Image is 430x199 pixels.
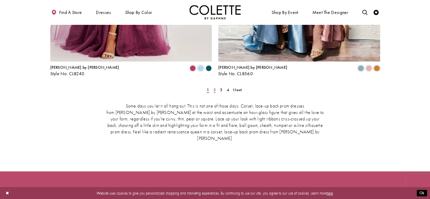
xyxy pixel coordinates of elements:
[212,86,217,94] a: Page 2
[219,86,224,94] a: Page 3
[50,65,119,76] div: Colette by Daphne Style No. CL8240
[94,5,112,19] span: Dresses
[207,87,209,93] span: 1
[232,86,243,94] a: Next Page
[225,86,230,94] a: Page 4
[189,5,241,19] img: Colette by Daphne
[206,65,212,71] i: Spruce
[189,5,241,19] a: Visit Home Page
[417,190,427,196] button: Submit Dialog
[220,87,222,93] span: 3
[218,65,287,70] span: [PERSON_NAME] by [PERSON_NAME]
[366,65,372,71] i: Dusty Pink
[96,10,111,15] span: Dresses
[50,5,83,19] a: Find a store
[50,65,119,70] span: [PERSON_NAME] by [PERSON_NAME]
[105,103,324,142] p: Some days you let it all hang out. This is not one of those days. Corset, lace-up back prom dress...
[358,65,364,71] i: Dusty Blue
[327,190,333,195] a: here
[272,10,298,15] span: Shop By Event
[59,10,82,15] span: Find a store
[312,10,348,15] span: Meet the designer
[190,65,196,71] i: Berry
[233,87,242,93] span: Next
[205,86,211,94] span: Current Page
[213,87,216,93] span: 2
[372,5,380,19] a: Check Wishlist
[37,189,393,196] p: Website uses cookies to give you personalized shopping and marketing experiences. By continuing t...
[361,5,369,19] a: Toggle search
[374,65,380,71] i: Bronze
[270,5,299,19] span: Shop By Event
[218,71,253,77] span: Style No. CL8560
[311,5,350,19] a: Meet the designer
[227,87,229,93] span: 4
[50,71,85,77] span: Style No. CL8240
[197,65,204,71] i: Periwinkle
[218,65,287,76] div: Colette by Daphne Style No. CL8560
[124,5,153,19] span: Shop by color
[3,188,12,198] button: Close Dialog
[125,10,152,15] span: Shop by color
